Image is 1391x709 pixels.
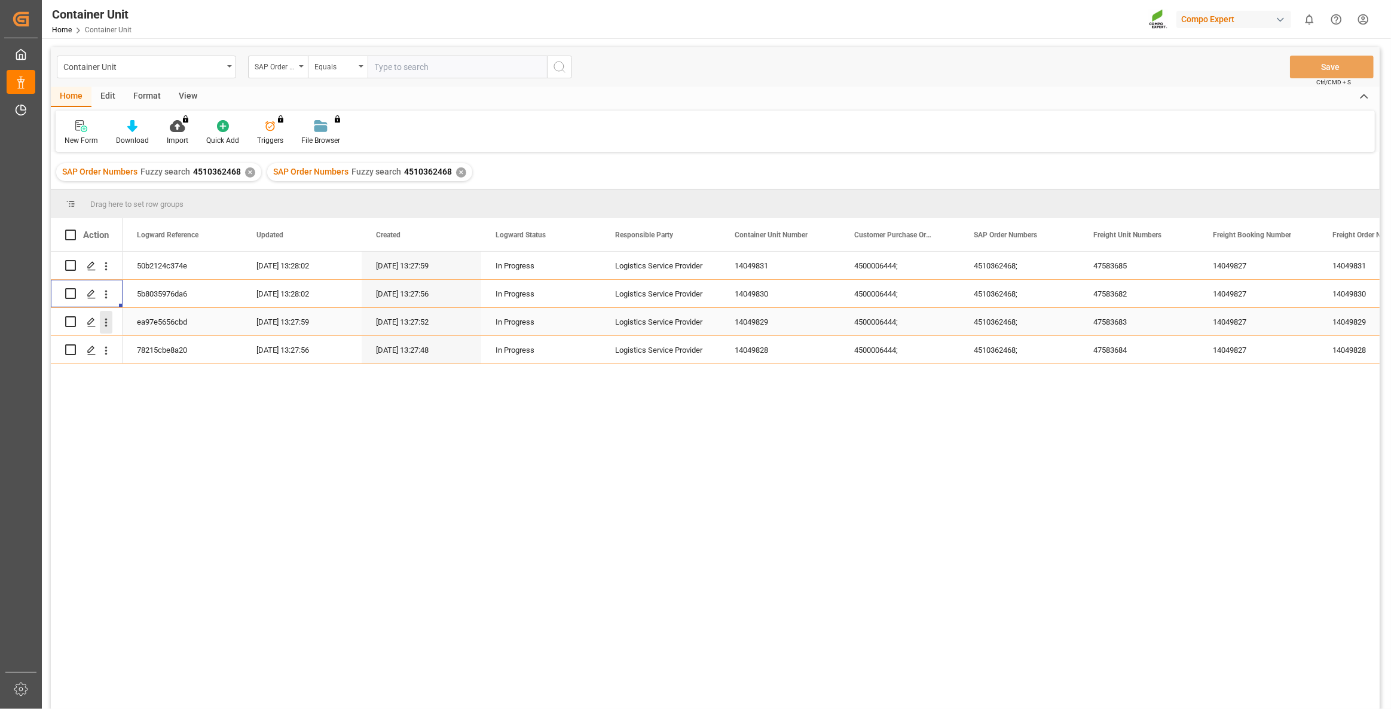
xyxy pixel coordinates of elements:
div: 14049827 [1199,336,1318,363]
div: 78215cbe8a20 [123,336,242,363]
span: SAP Order Numbers [273,167,348,176]
div: 5b8035976da6 [123,280,242,307]
span: Fuzzy search [140,167,190,176]
input: Type to search [368,56,547,78]
div: 4500006444; [840,336,959,363]
span: Container Unit Number [735,231,808,239]
div: 4510362468; [959,308,1079,335]
div: 4500006444; [840,280,959,307]
div: 4500006444; [840,308,959,335]
span: Freight Unit Numbers [1093,231,1161,239]
div: Logistics Service Provider [601,252,720,279]
div: 14049830 [720,280,840,307]
button: open menu [308,56,368,78]
button: Compo Expert [1176,8,1296,30]
div: Format [124,87,170,107]
span: SAP Order Numbers [62,167,137,176]
div: SAP Order Numbers [255,59,295,72]
div: Logistics Service Provider [601,336,720,363]
div: In Progress [496,252,586,280]
div: 4500006444; [840,252,959,279]
span: Created [376,231,401,239]
span: Updated [256,231,283,239]
div: 47583684 [1079,336,1199,363]
span: Logward Reference [137,231,198,239]
div: [DATE] 13:27:59 [242,308,362,335]
div: In Progress [496,280,586,308]
span: 4510362468 [404,167,452,176]
button: show 0 new notifications [1296,6,1323,33]
div: 50b2124c374e [123,252,242,279]
div: Action [83,230,109,240]
button: Save [1290,56,1374,78]
div: Container Unit [52,5,132,23]
button: Help Center [1323,6,1350,33]
button: open menu [248,56,308,78]
div: Equals [314,59,355,72]
button: open menu [57,56,236,78]
div: 4510362468; [959,280,1079,307]
div: 47583683 [1079,308,1199,335]
div: [DATE] 13:28:02 [242,252,362,279]
div: Logistics Service Provider [601,280,720,307]
div: Compo Expert [1176,11,1291,28]
div: 4510362468; [959,252,1079,279]
div: [DATE] 13:27:59 [362,252,481,279]
span: Customer Purchase Order Numbers [854,231,934,239]
div: Press SPACE to select this row. [51,308,123,336]
div: Download [116,135,149,146]
div: New Form [65,135,98,146]
div: 14049827 [1199,280,1318,307]
div: Press SPACE to select this row. [51,280,123,308]
a: Home [52,26,72,34]
div: 14049827 [1199,308,1318,335]
div: [DATE] 13:27:52 [362,308,481,335]
div: 14049828 [720,336,840,363]
div: 14049829 [720,308,840,335]
div: [DATE] 13:28:02 [242,280,362,307]
span: Fuzzy search [351,167,401,176]
div: ✕ [456,167,466,178]
span: 4510362468 [193,167,241,176]
span: Logward Status [496,231,546,239]
div: 47583682 [1079,280,1199,307]
div: ea97e5656cbd [123,308,242,335]
div: 14049831 [720,252,840,279]
div: Press SPACE to select this row. [51,252,123,280]
div: Container Unit [63,59,223,74]
img: Screenshot%202023-09-29%20at%2010.02.21.png_1712312052.png [1149,9,1168,30]
span: Ctrl/CMD + S [1316,78,1351,87]
div: 47583685 [1079,252,1199,279]
div: In Progress [496,308,586,336]
div: Press SPACE to select this row. [51,336,123,364]
div: [DATE] 13:27:56 [362,280,481,307]
div: In Progress [496,337,586,364]
span: Drag here to set row groups [90,200,184,209]
div: [DATE] 13:27:56 [242,336,362,363]
div: Quick Add [206,135,239,146]
div: [DATE] 13:27:48 [362,336,481,363]
div: View [170,87,206,107]
div: 4510362468; [959,336,1079,363]
span: SAP Order Numbers [974,231,1037,239]
div: ✕ [245,167,255,178]
span: Freight Booking Number [1213,231,1291,239]
div: Home [51,87,91,107]
button: search button [547,56,572,78]
span: Responsible Party [615,231,673,239]
div: 14049827 [1199,252,1318,279]
div: Logistics Service Provider [601,308,720,335]
div: Edit [91,87,124,107]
